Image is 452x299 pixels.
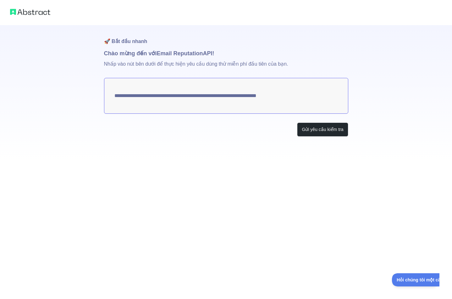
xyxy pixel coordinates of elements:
font: Nhấp vào nút bên dưới để thực hiện yêu cầu dùng thử miễn phí đầu tiên của bạn. [104,61,288,67]
font: Hỏi chúng tôi một câu hỏi [5,4,59,9]
button: Gửi yêu cầu kiểm tra [297,122,348,137]
font: Email Reputation [157,50,203,57]
font: Gửi yêu cầu kiểm tra [302,127,343,132]
font: 🚀 Bắt đầu nhanh [104,39,147,44]
img: Logo trừu tượng [10,8,50,16]
iframe: Chuyển đổi Hỗ trợ khách hàng [392,273,439,286]
font: Chào mừng đến với [104,50,157,57]
font: API! [203,50,214,57]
